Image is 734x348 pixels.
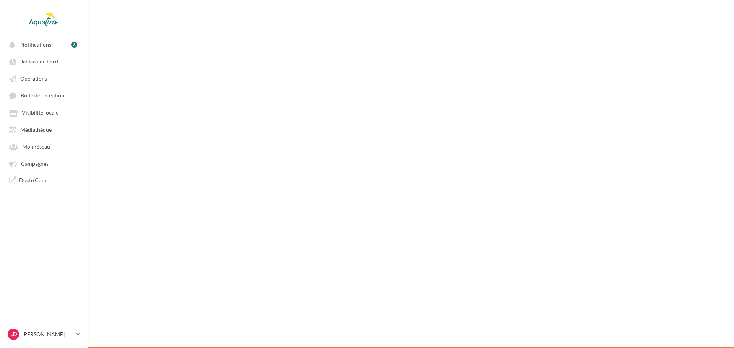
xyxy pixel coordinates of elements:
[5,54,83,68] a: Tableau de bord
[5,139,83,153] a: Mon réseau
[5,105,83,119] a: Visibilité locale
[5,37,80,51] button: Notifications 3
[5,123,83,136] a: Médiathèque
[20,75,47,82] span: Opérations
[22,110,58,116] span: Visibilité locale
[5,88,83,102] a: Boîte de réception
[22,330,73,338] p: [PERSON_NAME]
[20,41,51,48] span: Notifications
[21,92,64,99] span: Boîte de réception
[6,327,82,342] a: LD [PERSON_NAME]
[22,144,50,150] span: Mon réseau
[10,330,17,338] span: LD
[5,173,83,187] a: Docto'Com
[21,58,58,65] span: Tableau de bord
[5,71,83,85] a: Opérations
[19,176,46,184] span: Docto'Com
[20,126,52,133] span: Médiathèque
[71,42,77,48] div: 3
[5,157,83,170] a: Campagnes
[21,160,49,167] span: Campagnes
